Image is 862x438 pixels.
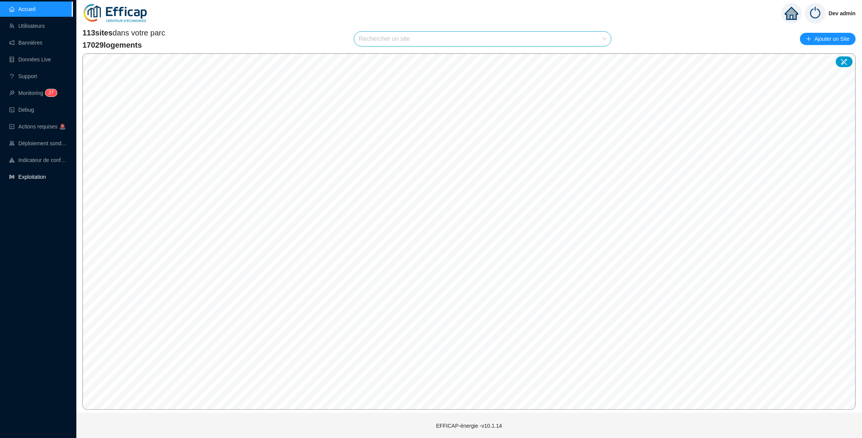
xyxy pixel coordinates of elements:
[9,174,46,180] a: slidersExploitation
[800,33,856,45] button: Ajouter un Site
[805,3,826,24] img: power
[9,90,55,96] a: monitorMonitoring27
[806,36,812,42] span: plus
[815,34,850,44] span: Ajouter un Site
[9,73,37,79] a: questionSupport
[9,6,36,12] a: homeAccueil
[9,107,34,113] a: codeDebug
[51,90,54,95] span: 7
[83,54,856,409] canvas: Map
[9,157,67,163] a: heat-mapIndicateur de confort
[9,23,45,29] a: teamUtilisateurs
[829,1,856,26] span: Dev admin
[9,40,42,46] a: notificationBannières
[9,140,67,146] a: clusterDéploiement sondes
[82,29,113,37] span: 113 sites
[785,6,799,20] span: home
[436,423,502,429] span: EFFICAP-énergie - v10.1.14
[45,89,56,96] sup: 27
[48,90,51,95] span: 2
[82,40,165,50] span: 17029 logements
[18,124,66,130] span: Actions requises 🚨
[9,56,51,63] a: databaseDonnées Live
[9,124,15,129] span: check-square
[82,27,165,38] span: dans votre parc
